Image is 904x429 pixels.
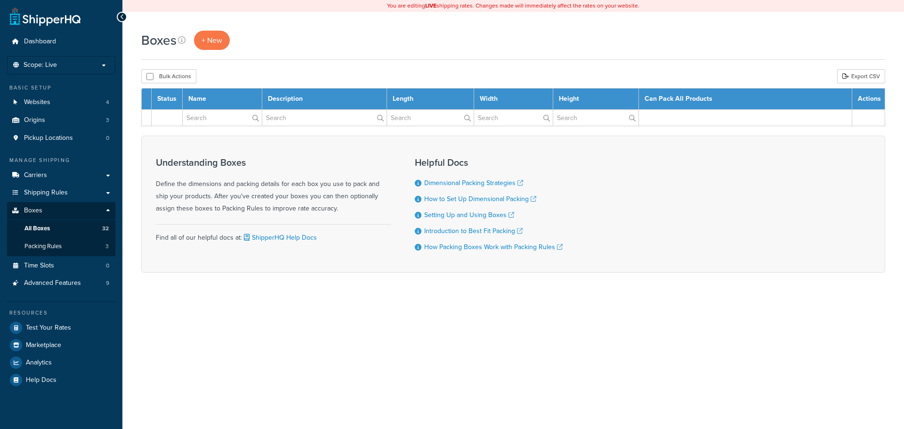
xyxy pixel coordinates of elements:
span: 3 [106,116,109,124]
th: Height [553,89,639,110]
th: Description [262,89,387,110]
a: How to Set Up Dimensional Packing [424,194,536,204]
th: Can Pack All Products [639,89,852,110]
span: Websites [24,98,50,106]
div: Define the dimensions and packing details for each box you use to pack and ship your products. Af... [156,157,391,215]
span: + New [202,35,222,46]
input: Search [387,110,474,126]
input: Search [474,110,553,126]
span: 32 [102,225,109,233]
input: Search [183,110,262,126]
li: Websites [7,94,115,111]
a: Shipping Rules [7,184,115,202]
a: Advanced Features 9 [7,275,115,292]
span: 3 [105,243,109,251]
span: Origins [24,116,45,124]
a: ShipperHQ Help Docs [242,233,317,243]
span: Boxes [24,207,42,215]
span: 0 [106,262,109,270]
a: Setting Up and Using Boxes [424,210,514,220]
div: Manage Shipping [7,156,115,164]
span: 0 [106,134,109,142]
li: Packing Rules [7,238,115,255]
a: Origins 3 [7,112,115,129]
span: Test Your Rates [26,324,71,332]
span: Scope: Live [24,61,57,69]
span: Shipping Rules [24,189,68,197]
h3: Understanding Boxes [156,157,391,168]
span: Advanced Features [24,279,81,287]
li: Boxes [7,202,115,256]
th: Length [387,89,474,110]
a: Export CSV [837,69,885,83]
a: All Boxes 32 [7,220,115,237]
span: Pickup Locations [24,134,73,142]
span: Carriers [24,171,47,179]
a: ShipperHQ Home [10,7,81,26]
a: How Packing Boxes Work with Packing Rules [424,242,563,252]
a: Pickup Locations 0 [7,130,115,147]
h3: Helpful Docs [415,157,563,168]
a: Dimensional Packing Strategies [424,178,523,188]
span: Help Docs [26,376,56,384]
span: Analytics [26,359,52,367]
div: Basic Setup [7,84,115,92]
button: Bulk Actions [141,69,196,83]
a: Introduction to Best Fit Packing [424,226,523,236]
span: 9 [106,279,109,287]
span: Packing Rules [24,243,62,251]
li: Origins [7,112,115,129]
a: Help Docs [7,372,115,389]
b: LIVE [425,1,436,10]
th: Status [152,89,183,110]
li: Time Slots [7,257,115,275]
th: Name [183,89,262,110]
a: Dashboard [7,33,115,50]
a: Test Your Rates [7,319,115,336]
div: Resources [7,309,115,317]
input: Search [553,110,638,126]
th: Actions [852,89,885,110]
th: Width [474,89,553,110]
span: Dashboard [24,38,56,46]
li: Advanced Features [7,275,115,292]
a: Time Slots 0 [7,257,115,275]
span: 4 [106,98,109,106]
a: Packing Rules 3 [7,238,115,255]
h1: Boxes [141,31,177,49]
a: + New [194,31,230,50]
div: Find all of our helpful docs at: [156,224,391,244]
li: Pickup Locations [7,130,115,147]
span: Time Slots [24,262,54,270]
a: Analytics [7,354,115,371]
span: All Boxes [24,225,50,233]
a: Websites 4 [7,94,115,111]
a: Boxes [7,202,115,219]
a: Marketplace [7,337,115,354]
li: All Boxes [7,220,115,237]
a: Carriers [7,167,115,184]
input: Search [262,110,387,126]
span: Marketplace [26,341,61,349]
